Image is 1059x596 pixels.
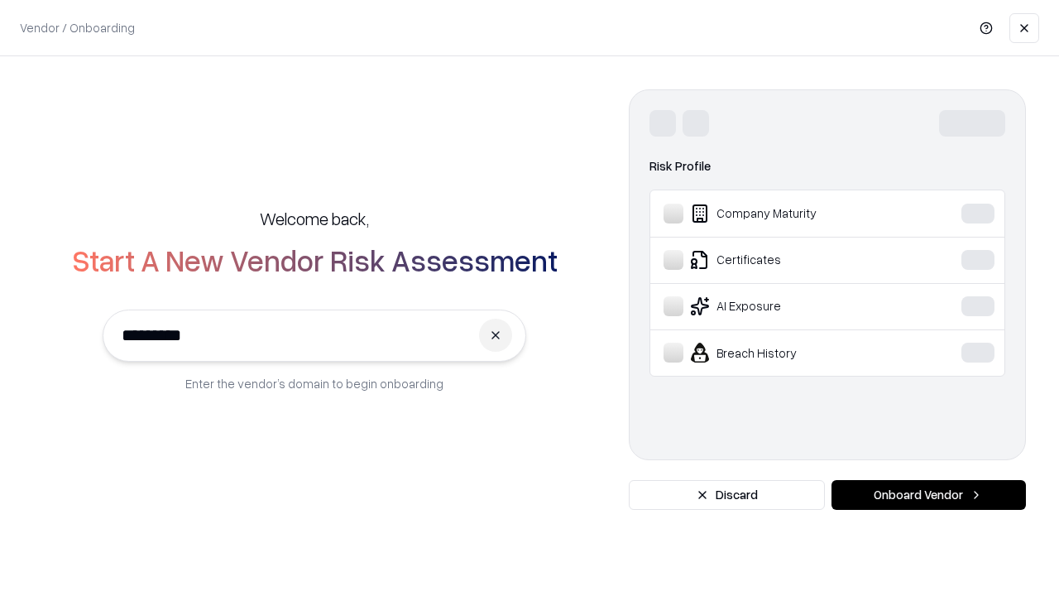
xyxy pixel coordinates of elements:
button: Onboard Vendor [831,480,1026,510]
div: Company Maturity [664,204,911,223]
div: Breach History [664,343,911,363]
p: Vendor / Onboarding [20,19,135,36]
h2: Start A New Vendor Risk Assessment [72,243,558,276]
div: AI Exposure [664,296,911,316]
div: Certificates [664,250,911,270]
h5: Welcome back, [260,207,369,230]
div: Risk Profile [649,156,1005,176]
button: Discard [629,480,825,510]
p: Enter the vendor’s domain to begin onboarding [185,375,443,392]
